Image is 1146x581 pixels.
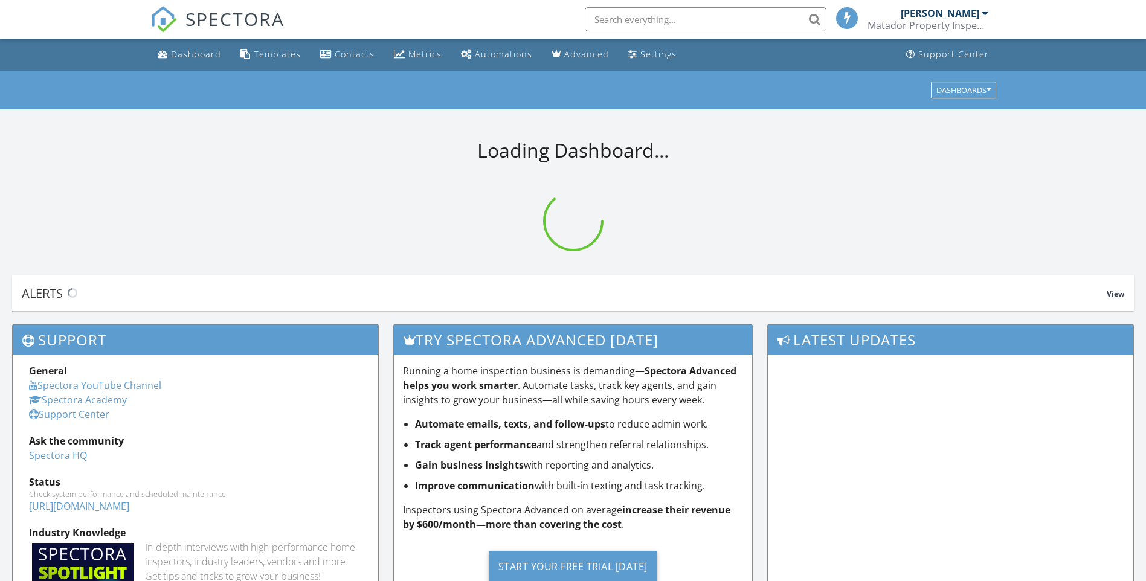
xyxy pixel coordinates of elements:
[13,325,378,355] h3: Support
[150,16,285,42] a: SPECTORA
[335,48,375,60] div: Contacts
[29,408,109,421] a: Support Center
[403,502,743,531] p: Inspectors using Spectora Advanced on average .
[153,43,226,66] a: Dashboard
[22,285,1107,301] div: Alerts
[29,379,161,392] a: Spectora YouTube Channel
[640,48,677,60] div: Settings
[564,48,609,60] div: Advanced
[547,43,614,66] a: Advanced
[185,6,285,31] span: SPECTORA
[394,325,752,355] h3: Try spectora advanced [DATE]
[408,48,442,60] div: Metrics
[931,82,996,98] button: Dashboards
[623,43,681,66] a: Settings
[918,48,989,60] div: Support Center
[389,43,446,66] a: Metrics
[415,438,536,451] strong: Track agent performance
[936,86,991,94] div: Dashboards
[415,479,535,492] strong: Improve communication
[403,364,743,407] p: Running a home inspection business is demanding— . Automate tasks, track key agents, and gain ins...
[315,43,379,66] a: Contacts
[29,475,362,489] div: Status
[415,437,743,452] li: and strengthen referral relationships.
[415,417,605,431] strong: Automate emails, texts, and follow-ups
[415,417,743,431] li: to reduce admin work.
[29,489,362,499] div: Check system performance and scheduled maintenance.
[29,525,362,540] div: Industry Knowledge
[901,7,979,19] div: [PERSON_NAME]
[768,325,1133,355] h3: Latest Updates
[456,43,537,66] a: Automations (Basic)
[29,499,129,513] a: [URL][DOMAIN_NAME]
[403,503,730,531] strong: increase their revenue by $600/month—more than covering the cost
[475,48,532,60] div: Automations
[1107,289,1124,299] span: View
[868,19,988,31] div: Matador Property Inspections
[171,48,221,60] div: Dashboard
[415,478,743,493] li: with built-in texting and task tracking.
[901,43,994,66] a: Support Center
[415,458,524,472] strong: Gain business insights
[236,43,306,66] a: Templates
[29,434,362,448] div: Ask the community
[29,364,67,377] strong: General
[29,449,87,462] a: Spectora HQ
[150,6,177,33] img: The Best Home Inspection Software - Spectora
[415,458,743,472] li: with reporting and analytics.
[254,48,301,60] div: Templates
[29,393,127,406] a: Spectora Academy
[403,364,736,392] strong: Spectora Advanced helps you work smarter
[585,7,826,31] input: Search everything...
